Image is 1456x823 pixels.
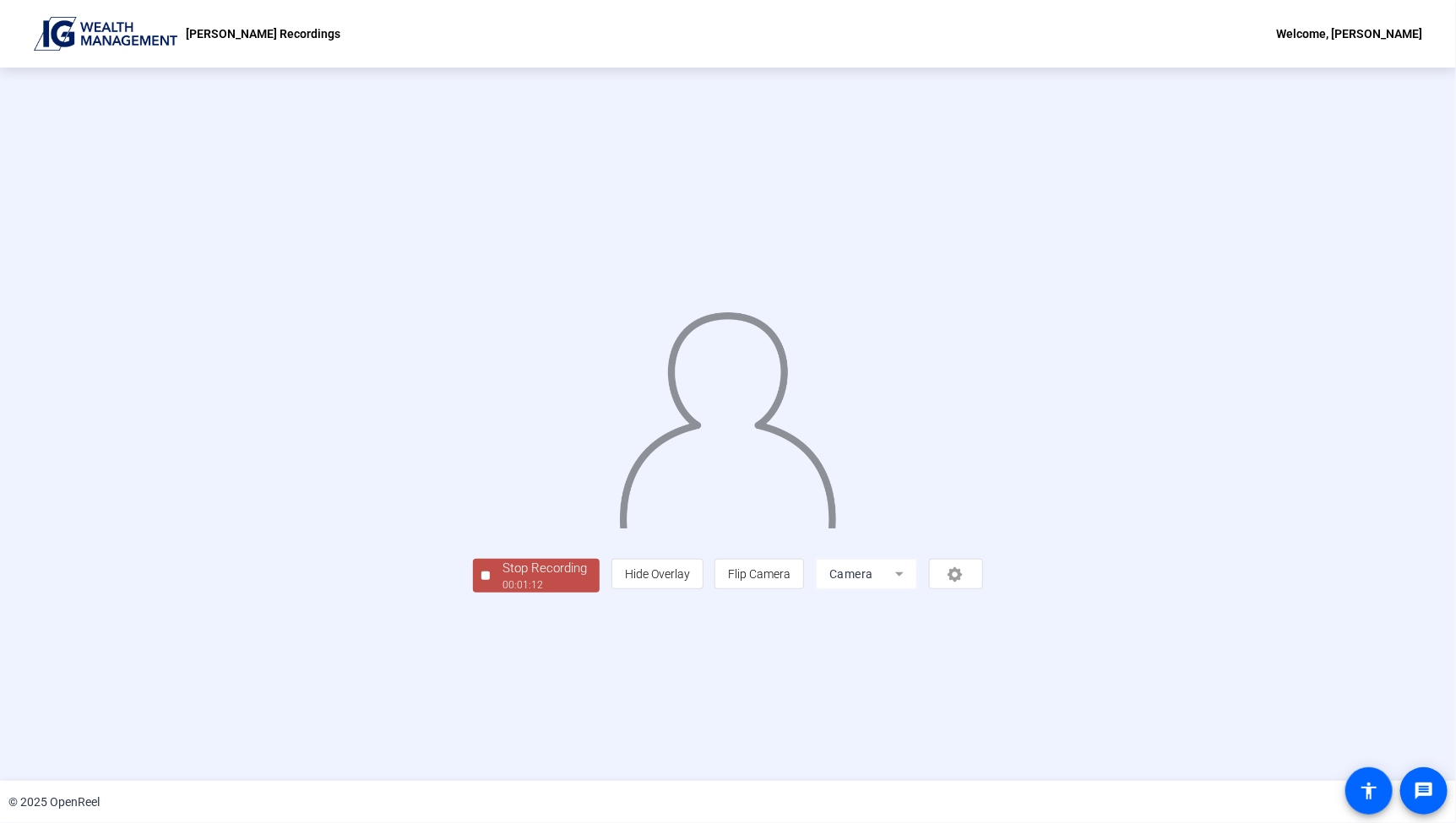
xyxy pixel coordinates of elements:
[186,24,340,44] p: [PERSON_NAME] Recordings
[714,559,804,589] button: Flip Camera
[473,559,600,593] button: Stop Recording00:01:12
[728,567,790,581] span: Flip Camera
[625,567,690,581] span: Hide Overlay
[503,577,587,593] div: 00:01:12
[8,793,100,811] div: © 2025 OpenReel
[503,559,587,578] div: Stop Recording
[1414,781,1434,801] mat-icon: message
[1359,781,1379,801] mat-icon: accessibility
[611,559,704,589] button: Hide Overlay
[617,299,838,528] img: overlay
[1276,24,1422,44] div: Welcome, [PERSON_NAME]
[34,17,177,51] img: OpenReel logo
